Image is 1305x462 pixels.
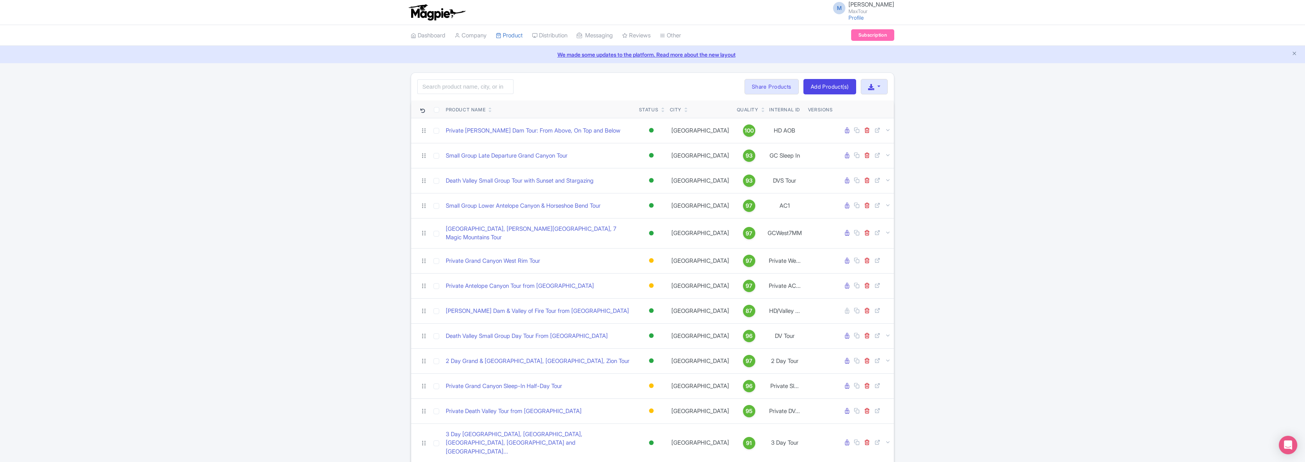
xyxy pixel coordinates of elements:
[647,125,655,136] div: Active
[765,218,805,248] td: GCWest7MM
[848,9,894,14] small: MaxTour
[737,124,761,137] a: 100
[667,298,734,323] td: [GEOGRAPHIC_DATA]
[765,398,805,423] td: Private DV...
[765,373,805,398] td: Private Sl...
[647,405,655,417] div: Building
[765,348,805,373] td: 2 Day Tour
[848,14,864,21] a: Profile
[455,25,487,46] a: Company
[746,332,753,340] span: 96
[765,248,805,273] td: Private We...
[446,407,582,416] a: Private Death Valley Tour from [GEOGRAPHIC_DATA]
[805,101,836,118] th: Versions
[765,118,805,143] td: HD AOB
[667,398,734,423] td: [GEOGRAPHIC_DATA]
[5,50,1300,59] a: We made some updates to the platform. Read more about the new layout
[446,357,629,366] a: 2 Day Grand & [GEOGRAPHIC_DATA], [GEOGRAPHIC_DATA], Zion Tour
[446,176,594,185] a: Death Valley Small Group Tour with Sunset and Stargazing
[765,273,805,298] td: Private AC...
[446,282,594,291] a: Private Antelope Canyon Tour from [GEOGRAPHIC_DATA]
[746,282,752,290] span: 97
[737,200,761,212] a: 97
[407,4,467,21] img: logo-ab69f6fb50320c5b225c76a69d11143b.png
[737,437,761,449] a: 91
[639,106,659,113] div: Status
[746,407,753,415] span: 95
[411,25,445,46] a: Dashboard
[851,29,894,41] a: Subscription
[746,439,752,447] span: 91
[532,25,567,46] a: Distribution
[446,106,485,113] div: Product Name
[765,298,805,323] td: HD/Valley ...
[647,437,655,449] div: Active
[647,305,655,316] div: Active
[667,373,734,398] td: [GEOGRAPHIC_DATA]
[737,405,761,417] a: 95
[737,355,761,367] a: 97
[765,168,805,193] td: DVS Tour
[667,193,734,218] td: [GEOGRAPHIC_DATA]
[737,106,758,113] div: Quality
[446,126,621,135] a: Private [PERSON_NAME] Dam Tour: From Above, On Top and Below
[647,228,655,239] div: Active
[577,25,613,46] a: Messaging
[746,357,752,365] span: 97
[737,380,761,392] a: 96
[737,227,761,239] a: 97
[667,218,734,248] td: [GEOGRAPHIC_DATA]
[667,118,734,143] td: [GEOGRAPHIC_DATA]
[446,332,608,341] a: Death Valley Small Group Day Tour From [GEOGRAPHIC_DATA]
[746,229,752,238] span: 97
[765,323,805,348] td: DV Tour
[737,280,761,292] a: 97
[446,257,540,265] a: Private Grand Canyon West Rim Tour
[848,1,894,8] span: [PERSON_NAME]
[667,348,734,373] td: [GEOGRAPHIC_DATA]
[647,380,655,391] div: Building
[647,200,655,211] div: Active
[746,382,753,390] span: 96
[660,25,681,46] a: Other
[737,175,761,187] a: 93
[667,323,734,348] td: [GEOGRAPHIC_DATA]
[828,2,894,14] a: M [PERSON_NAME] MaxTour
[670,106,681,113] div: City
[417,79,514,94] input: Search product name, city, or interal id
[737,255,761,267] a: 97
[667,273,734,298] td: [GEOGRAPHIC_DATA]
[745,79,799,94] a: Share Products
[746,257,752,265] span: 97
[746,307,752,315] span: 87
[1292,50,1297,59] button: Close announcement
[765,193,805,218] td: AC1
[647,330,655,341] div: Active
[446,151,567,160] a: Small Group Late Departure Grand Canyon Tour
[745,126,754,135] span: 100
[746,151,753,160] span: 93
[446,225,633,242] a: [GEOGRAPHIC_DATA], [PERSON_NAME][GEOGRAPHIC_DATA], 7 Magic Mountains Tour
[1279,436,1297,454] div: Open Intercom Messenger
[833,2,845,14] span: M
[647,255,655,266] div: Building
[765,101,805,118] th: Internal ID
[446,202,601,210] a: Small Group Lower Antelope Canyon & Horseshoe Bend Tour
[803,79,856,94] a: Add Product(s)
[446,307,629,316] a: [PERSON_NAME] Dam & Valley of Fire Tour from [GEOGRAPHIC_DATA]
[737,305,761,317] a: 87
[667,143,734,168] td: [GEOGRAPHIC_DATA]
[446,382,562,391] a: Private Grand Canyon Sleep-In Half-Day Tour
[446,430,633,456] a: 3 Day [GEOGRAPHIC_DATA], [GEOGRAPHIC_DATA], [GEOGRAPHIC_DATA], [GEOGRAPHIC_DATA] and [GEOGRAPHIC_...
[496,25,523,46] a: Product
[647,150,655,161] div: Active
[746,202,752,210] span: 97
[746,176,753,185] span: 93
[765,143,805,168] td: GC Sleep In
[667,168,734,193] td: [GEOGRAPHIC_DATA]
[647,280,655,291] div: Building
[737,330,761,342] a: 96
[647,175,655,186] div: Active
[737,150,761,162] a: 93
[622,25,651,46] a: Reviews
